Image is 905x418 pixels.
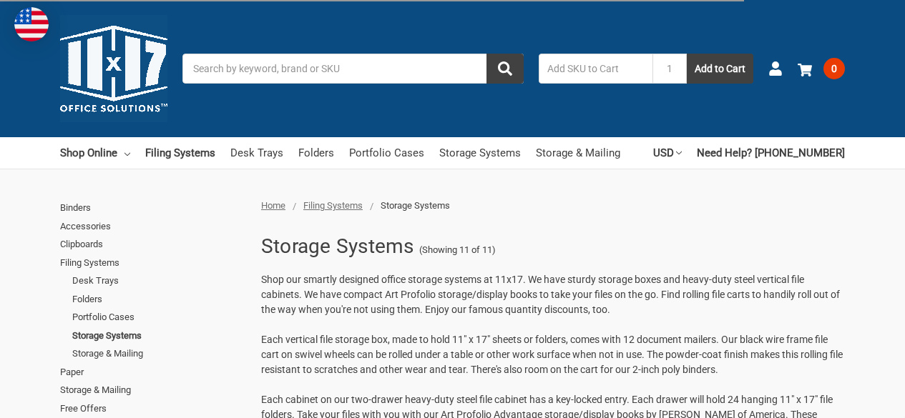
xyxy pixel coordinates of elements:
a: Clipboards [60,235,245,254]
img: duty and tax information for United States [14,7,49,41]
a: Portfolio Cases [349,137,424,169]
a: Home [261,200,285,211]
span: Each vertical file storage box, made to hold 11" x 17" sheets or folders, comes with 12 document ... [261,334,843,375]
a: Folders [72,290,245,309]
a: Desk Trays [72,272,245,290]
span: 0 [823,58,845,79]
span: (Showing 11 of 11) [419,243,496,257]
input: Search by keyword, brand or SKU [182,54,524,84]
a: Accessories [60,217,245,236]
a: Folders [298,137,334,169]
button: Add to Cart [687,54,753,84]
span: Storage Systems [381,200,450,211]
a: Storage & Mailing [60,381,245,399]
a: Portfolio Cases [72,308,245,327]
a: Desk Trays [230,137,283,169]
a: Storage Systems [439,137,521,169]
a: Storage Systems [72,327,245,345]
a: Free Offers [60,399,245,418]
input: Add SKU to Cart [539,54,652,84]
a: Filing Systems [145,137,215,169]
span: Shop our smartly designed office storage systems at 11x17. We have sturdy storage boxes and heavy... [261,274,840,315]
a: Binders [60,199,245,217]
a: USD [653,137,682,169]
a: Need Help? [PHONE_NUMBER] [697,137,845,169]
a: Storage & Mailing [72,344,245,363]
img: 11x17.com [60,15,167,122]
a: Shop Online [60,137,130,169]
a: Filing Systems [60,254,245,272]
h1: Storage Systems [261,228,414,265]
a: Paper [60,363,245,382]
a: Storage & Mailing [536,137,620,169]
a: Filing Systems [303,200,363,211]
a: 0 [798,50,845,87]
